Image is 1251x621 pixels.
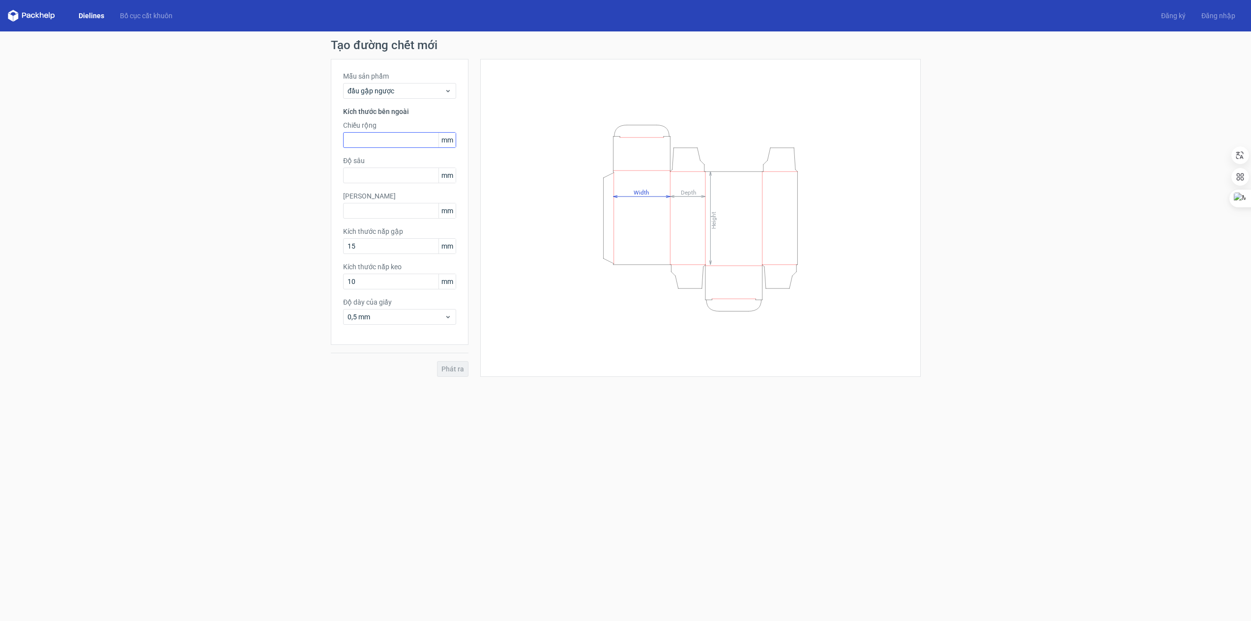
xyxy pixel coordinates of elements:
[343,227,403,235] font: Kích thước nắp gập
[343,121,377,129] font: Chiều rộng
[120,12,173,20] font: Bố cục cắt khuôn
[343,72,389,80] font: Mẫu sản phẩm
[343,298,392,306] font: Độ dày của giấy
[71,11,112,21] a: Dielines
[343,157,365,165] font: Độ sâu
[633,189,649,196] tspan: Width
[441,242,453,250] font: mm
[331,38,437,52] font: Tạo đường chết mới
[343,192,396,200] font: [PERSON_NAME]
[1161,12,1186,20] font: Đăng ký
[710,211,717,228] tspan: Height
[1201,12,1235,20] font: Đăng nhập
[441,136,453,144] font: mm
[348,313,370,321] font: 0,5 mm
[441,278,453,285] font: mm
[680,189,696,196] tspan: Depth
[348,87,394,95] font: đầu gập ngược
[441,171,453,179] font: mm
[343,108,409,115] font: Kích thước bên ngoài
[112,11,180,21] a: Bố cục cắt khuôn
[79,12,104,20] font: Dielines
[1153,11,1193,21] a: Đăng ký
[441,207,453,215] font: mm
[343,263,402,271] font: Kích thước nắp keo
[1193,11,1243,21] a: Đăng nhập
